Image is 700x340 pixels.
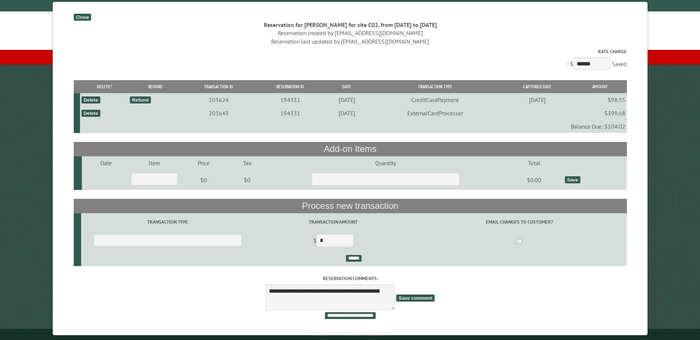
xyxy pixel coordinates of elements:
td: [DATE] [325,93,369,106]
td: $ [254,231,412,252]
th: Reservation ID [255,80,325,93]
td: 194331 [255,93,325,106]
th: Captured Date [501,80,573,93]
div: Reservation last updated by [EMAIL_ADDRESS][DOMAIN_NAME] [73,37,627,45]
div: Save [565,176,580,183]
td: Item [130,156,179,170]
div: Reservation for [PERSON_NAME] for site C02, from [DATE] to [DATE] [73,21,627,29]
td: $399.68 [573,106,627,120]
th: Date [325,80,369,93]
td: $0 [228,170,266,190]
span: Saved [611,60,627,68]
label: Rate Charge [73,48,627,55]
div: Refund [130,96,151,103]
th: Delete? [80,80,128,93]
td: 203624 [182,93,255,106]
td: Balance Due: $104.02 [80,120,627,133]
td: 194331 [255,106,325,120]
td: $0.00 [505,170,563,190]
th: Add-on Items [73,142,627,156]
label: Transaction Amount [255,218,411,225]
th: Process new transaction [73,199,627,213]
label: Transaction Type [82,218,253,225]
td: Quantity [266,156,505,170]
th: Transaction Type [368,80,501,93]
td: Date [82,156,130,170]
td: $0 [179,170,228,190]
td: Price [179,156,228,170]
td: [DATE] [501,93,573,106]
div: Delete [81,96,100,103]
td: CreditCardPayment [368,93,501,106]
td: [DATE] [325,106,369,120]
th: Transaction ID [182,80,255,93]
label: Email changes to customer? [413,218,625,225]
td: Tax [228,156,266,170]
div: Delete [81,110,100,117]
label: Reservation comments: [73,275,627,282]
td: $98.55 [573,93,627,106]
th: Amount [573,80,627,93]
span: Save comment [396,295,435,302]
td: ExternalCardProcessor [368,106,501,120]
small: © Campground Commander LLC. All rights reserved. [308,332,392,337]
div: Close [73,14,91,21]
div: : $ [73,48,627,72]
td: Total [505,156,563,170]
th: Refund [128,80,182,93]
div: Reservation created by [EMAIL_ADDRESS][DOMAIN_NAME] [73,29,627,37]
td: 203643 [182,106,255,120]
